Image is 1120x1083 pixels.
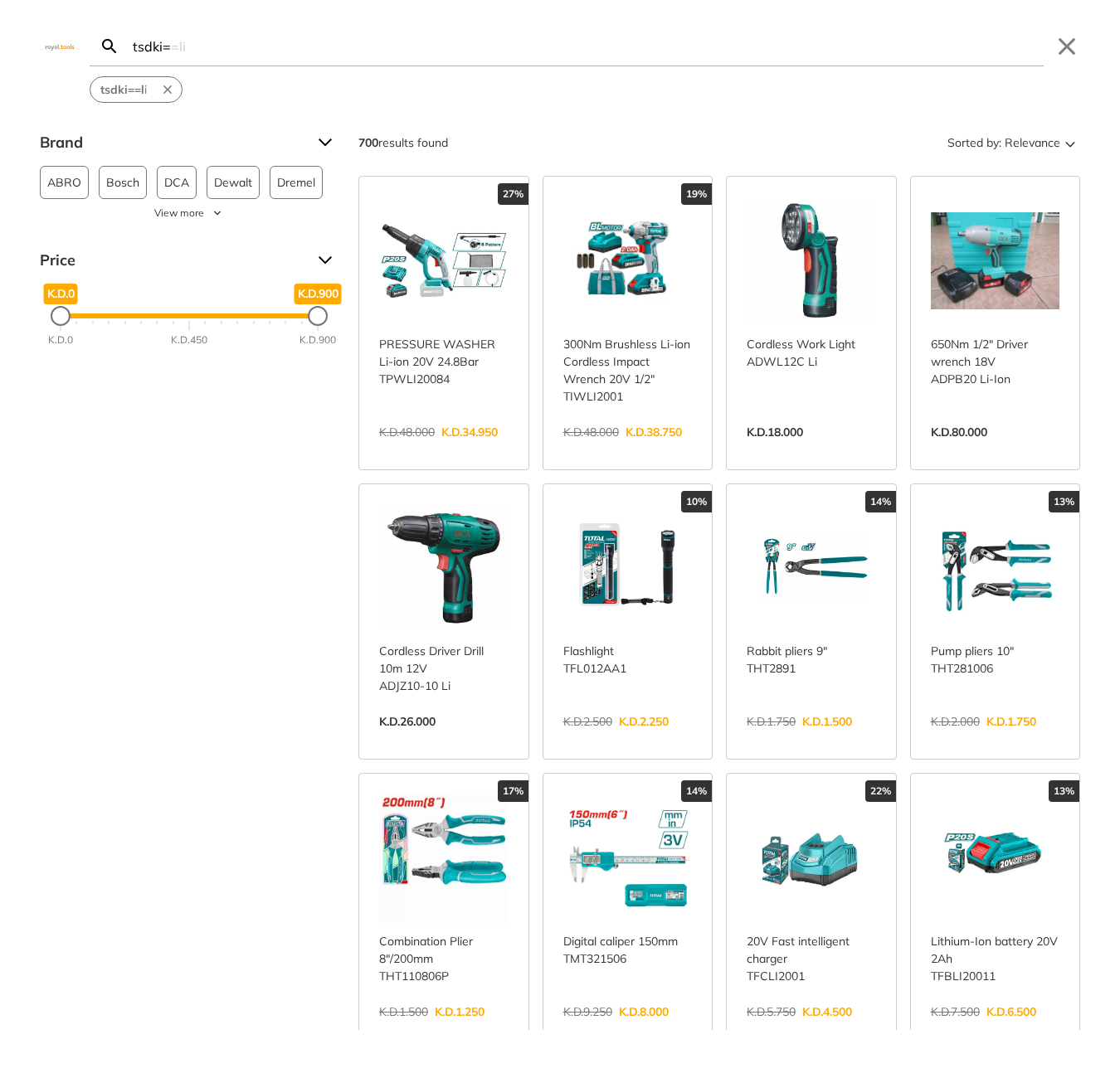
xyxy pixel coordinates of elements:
div: K.D.0 [48,333,73,347]
div: results found [358,129,448,156]
div: 10% [681,491,712,512]
div: 14% [681,780,712,802]
button: View more [40,206,338,221]
button: Dremel [270,166,323,199]
span: View more [154,206,204,221]
div: Maximum Price [308,306,328,326]
button: Sorted by:Relevance Sort [944,129,1080,156]
div: K.D.900 [299,333,336,347]
span: DCA [164,167,189,198]
div: 14% [865,491,896,512]
input: Search… [129,27,1044,66]
button: DCA [157,166,197,199]
div: 17% [498,780,528,802]
div: 27% [498,183,528,205]
span: ABRO [47,167,81,198]
button: ABRO [40,166,89,199]
span: Bosch [106,167,139,198]
div: 13% [1049,780,1079,802]
span: Price [40,247,305,274]
div: 19% [681,183,712,205]
button: Bosch [99,166,147,199]
button: Dewalt [207,166,260,199]
strong: tsdki==l [100,82,144,97]
strong: 700 [358,135,378,150]
span: Relevance [1005,129,1060,156]
div: 13% [1049,491,1079,512]
div: K.D.450 [171,333,207,347]
span: i [100,81,147,99]
button: Select suggestion: tsdki==li [90,77,157,102]
div: Suggestion: tsdki==li [90,76,183,103]
span: Dewalt [214,167,252,198]
button: Close [1054,33,1080,60]
svg: Search [100,36,119,56]
span: Brand [40,129,305,156]
svg: Remove suggestion: tsdki==li [160,82,175,97]
img: Close [40,42,80,50]
div: Minimum Price [51,306,71,326]
span: Dremel [277,167,315,198]
svg: Sort [1060,133,1080,153]
button: Remove suggestion: tsdki==li [157,77,182,102]
div: 22% [865,780,896,802]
